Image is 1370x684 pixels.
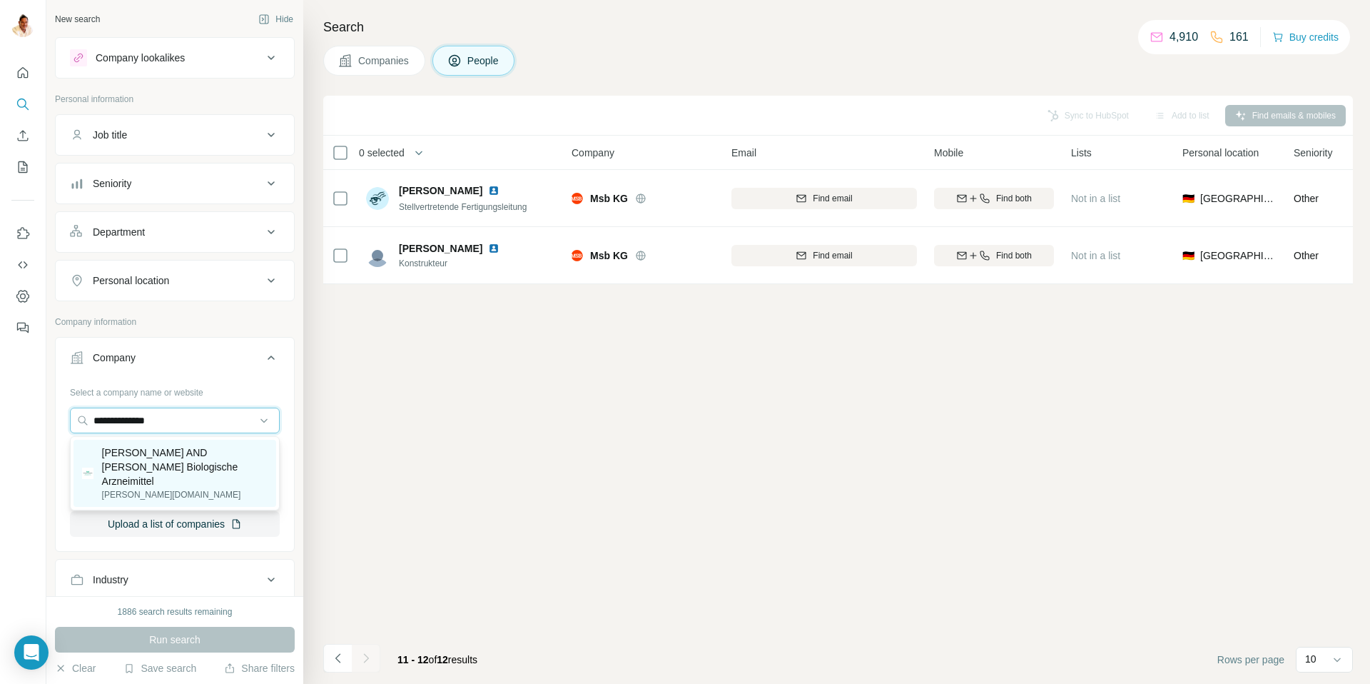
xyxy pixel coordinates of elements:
p: 161 [1229,29,1249,46]
span: Find both [996,192,1032,205]
h4: Search [323,17,1353,37]
button: Use Surfe API [11,252,34,278]
button: Feedback [11,315,34,341]
p: [PERSON_NAME][DOMAIN_NAME] [102,488,268,501]
span: Company [572,146,614,160]
span: Email [731,146,756,160]
span: Mobile [934,146,963,160]
button: Company lookalikes [56,41,294,75]
span: 11 - 12 [397,654,429,665]
button: Job title [56,118,294,152]
span: People [467,54,500,68]
div: Personal location [93,273,169,288]
button: Use Surfe on LinkedIn [11,221,34,246]
span: [GEOGRAPHIC_DATA] [1200,191,1277,206]
span: 12 [437,654,448,665]
img: Avatar [366,244,389,267]
button: Buy credits [1272,27,1339,47]
button: Share filters [224,661,295,675]
div: 1886 search results remaining [118,605,233,618]
img: Avatar [366,187,389,210]
p: Company information [55,316,295,328]
button: Seniority [56,166,294,201]
button: Dashboard [11,283,34,309]
span: Find email [813,249,852,262]
button: Navigate to previous page [323,644,352,673]
span: Msb KG [590,248,628,263]
span: Other [1294,193,1319,204]
span: Stellvertretende Fertigungsleitung [399,202,527,212]
span: [PERSON_NAME] [399,183,482,198]
span: of [429,654,437,665]
span: Rows per page [1217,653,1284,667]
button: Company [56,341,294,381]
button: Quick start [11,60,34,86]
button: Find both [934,245,1054,266]
button: Upload a list of companies [70,511,280,537]
span: 🇩🇪 [1182,191,1194,206]
span: Konstrukteur [399,257,505,270]
span: Find email [813,192,852,205]
button: Find email [731,188,917,209]
img: Logo of Msb KG [572,250,583,261]
button: Industry [56,563,294,597]
button: Find email [731,245,917,266]
div: Industry [93,573,128,587]
div: Job title [93,128,127,142]
img: Logo of Msb KG [572,193,583,204]
img: LinkedIn logo [488,243,499,254]
span: [PERSON_NAME] [399,241,482,256]
span: [GEOGRAPHIC_DATA] [1200,248,1277,263]
div: Department [93,225,145,239]
div: Open Intercom Messenger [14,635,49,670]
span: 🇩🇪 [1182,248,1194,263]
button: Enrich CSV [11,123,34,149]
button: Hide [248,9,303,30]
button: Clear [55,661,96,675]
span: 0 selected [359,146,405,160]
button: Find both [934,188,1054,209]
span: Companies [358,54,410,68]
span: Not in a list [1071,250,1120,261]
img: LinkedIn logo [488,185,499,196]
div: Seniority [93,176,131,191]
button: My lists [11,154,34,180]
span: Lists [1071,146,1092,160]
p: 4,910 [1169,29,1198,46]
span: Find both [996,249,1032,262]
span: Other [1294,250,1319,261]
div: Select a company name or website [70,381,280,399]
div: New search [55,13,100,26]
img: Avatar [11,14,34,37]
p: Personal information [55,93,295,106]
div: Company [93,351,136,365]
p: [PERSON_NAME] AND [PERSON_NAME] Biologische Arzneimittel [102,446,268,488]
button: Personal location [56,263,294,298]
button: Search [11,91,34,117]
div: Company lookalikes [96,51,185,65]
span: results [397,654,477,665]
p: 10 [1305,652,1316,666]
button: Department [56,215,294,249]
span: Msb KG [590,191,628,206]
button: Save search [123,661,196,675]
span: Seniority [1294,146,1332,160]
img: Weber AND Weber Biologische Arzneimittel [82,468,93,479]
span: Personal location [1182,146,1259,160]
span: Not in a list [1071,193,1120,204]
